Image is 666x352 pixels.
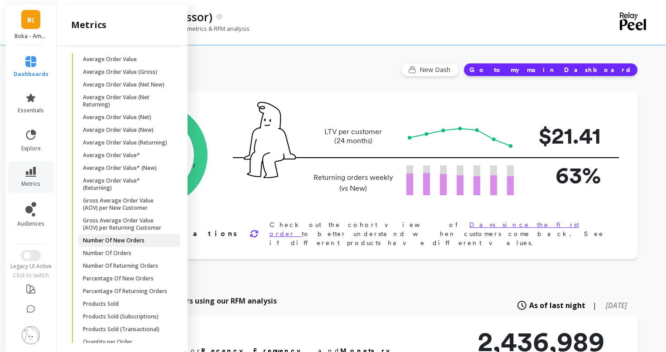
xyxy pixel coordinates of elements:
span: dashboards [14,71,48,78]
span: metrics [21,180,40,188]
p: Average Order Value (Net New) [83,81,164,88]
span: essentials [18,107,44,114]
h2: metrics [71,19,106,31]
p: $21.41 [528,119,601,153]
button: New Dash [401,63,459,77]
img: profile picture [22,326,40,344]
span: [DATE] [606,300,627,310]
p: Average Order Value* (Returning) [83,177,169,192]
p: Average Order Value (Returning) [83,139,167,146]
span: | [593,300,597,311]
img: pal seatted on line [244,102,296,178]
p: 63% [528,158,601,192]
span: audiences [17,220,44,227]
p: Average Order Value (Net Returning) [83,94,169,108]
p: Check out the cohort view of to better understand when customers come back. See if different prod... [270,220,609,247]
p: Gross Average Order Value (AOV) per Returning Customer [83,217,169,231]
p: Returning orders weekly (vs New) [311,172,396,194]
button: Switch to New UI [21,250,41,261]
p: Average Order Value (New) [83,126,154,134]
span: explore [21,145,41,152]
p: Average Order Value* (New) [83,164,157,172]
p: Products Sold (Transactional) [83,326,159,333]
p: Quantity per Order [83,338,132,346]
div: Click to switch [5,272,58,279]
p: Number Of New Orders [83,237,145,244]
p: Number Of Returning Orders [83,262,158,270]
button: Go to my main Dashboard [463,63,638,77]
p: Average Order Value [83,56,137,63]
p: Products Sold (Subscriptions) [83,313,159,320]
p: Average Order Value (Net) [83,114,151,121]
h2: RFM Segments [110,328,418,342]
p: Products Sold [83,300,119,308]
p: Boka - Amazon (Essor) [14,33,48,40]
p: Average Order Value (Gross) [83,68,157,76]
span: B( [27,14,34,25]
p: LTV per customer (24 months) [311,127,396,145]
div: Legacy UI Active [5,263,58,270]
span: As of last night [529,300,585,311]
span: New Dash [420,65,453,74]
p: Average Order Value* [83,152,140,159]
p: Gross Average Order Value (AOV) per New Customer [83,197,169,212]
p: Number Of Orders [83,250,131,257]
p: Percentage Of Returning Orders [83,288,167,295]
p: Percentage Of New Orders [83,275,154,282]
